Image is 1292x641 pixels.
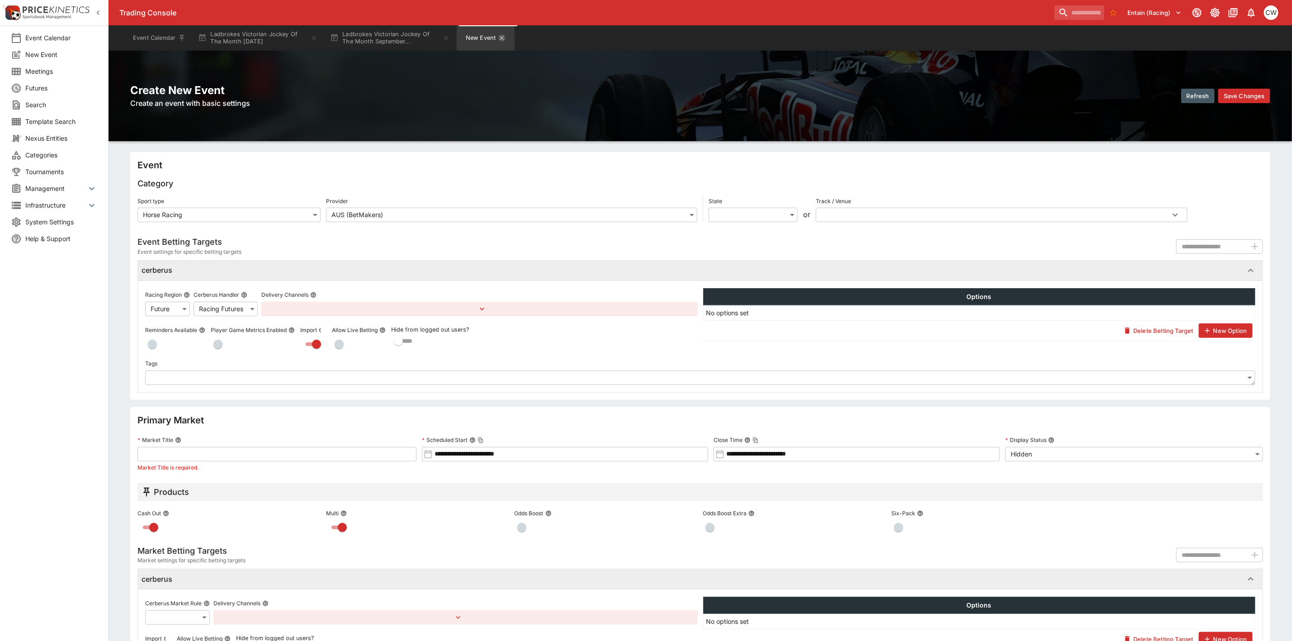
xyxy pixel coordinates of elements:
[137,556,246,565] span: Market settings for specific betting targets
[478,437,484,443] button: Copy To Clipboard
[175,437,181,443] button: Market Title
[1119,323,1198,338] button: Delete Betting Target
[803,209,810,220] div: or
[23,15,71,19] img: Sportsbook Management
[145,302,190,316] div: Future
[326,509,339,517] p: Multi
[891,509,915,517] p: Six-Pack
[1106,5,1121,20] button: No Bookmarks
[300,326,317,334] p: Import
[1199,323,1253,338] button: New Option
[261,291,308,299] p: Delivery Channels
[326,194,698,208] label: Provider
[752,437,759,443] button: Copy To Clipboard
[332,326,378,334] p: Allow Live Betting
[1218,89,1270,103] button: Save Changes
[1055,5,1104,20] input: search
[1261,3,1281,23] button: Christopher Winter
[391,326,698,334] p: Hide from logged out users?
[119,8,1051,18] div: Trading Console
[1122,5,1187,20] button: Select Tenant
[25,184,86,193] span: Management
[319,327,325,333] button: Import
[25,200,86,210] span: Infrastructure
[703,509,747,517] p: Odds Boost Extra
[25,234,97,243] span: Help & Support
[703,614,1255,629] td: No options set
[130,83,698,97] h2: Create New Event
[25,150,97,160] span: Categories
[137,194,321,208] label: Sport type
[744,437,751,443] button: Close TimeCopy To Clipboard
[1167,207,1183,223] button: Open
[545,510,552,517] button: Odds Boost
[709,194,797,208] label: State
[137,436,173,444] p: Market Title
[714,436,743,444] p: Close Time
[137,509,161,517] p: Cash Out
[199,327,205,333] button: Reminders Available
[1189,5,1205,21] button: Connected to PK
[23,6,90,13] img: PriceKinetics
[128,25,191,51] button: Event Calendar
[457,25,515,51] button: New Event
[1243,5,1259,21] button: Notifications
[193,25,323,51] button: Ladbrokes Victorian Jockey Of The Month [DATE]
[137,178,173,189] h5: Category
[469,437,476,443] button: Scheduled StartCopy To Clipboard
[25,50,97,59] span: New Event
[137,414,204,426] h4: Primary Market
[703,597,1255,614] th: Options
[310,292,317,298] button: Delivery Channels
[25,100,97,109] span: Search
[145,326,197,334] p: Reminders Available
[25,167,97,176] span: Tournaments
[241,292,247,298] button: Cerberus Handler
[25,133,97,143] span: Nexus Entities
[326,208,698,222] div: AUS (BetMakers)
[1225,5,1241,21] button: Documentation
[25,83,97,93] span: Futures
[1181,89,1215,103] button: Refresh
[289,327,295,333] button: Player Game Metrics Enabled
[194,291,239,299] p: Cerberus Handler
[25,117,97,126] span: Template Search
[137,237,241,247] h5: Event Betting Targets
[917,510,923,517] button: Six-Pack
[816,194,1188,208] label: Track / Venue
[137,208,321,222] div: Horse Racing
[748,510,755,517] button: Odds Boost Extra
[145,291,182,299] p: Racing Region
[194,302,258,316] div: Racing Futures
[142,575,172,584] h6: cerberus
[137,464,199,471] span: Market Title is required.
[1005,447,1263,461] div: Hidden
[1048,437,1055,443] button: Display Status
[137,159,162,171] h4: Event
[25,66,97,76] span: Meetings
[130,98,698,109] h6: Create an event with basic settings
[1005,436,1046,444] p: Display Status
[142,266,172,275] h6: cerberus
[25,33,97,43] span: Event Calendar
[515,509,544,517] p: Odds Boost
[145,599,202,607] p: Cerberus Market Rule
[703,288,1255,305] th: Options
[25,217,97,227] span: System Settings
[703,305,1255,320] td: No options set
[213,599,260,607] p: Delivery Channels
[422,436,468,444] p: Scheduled Start
[163,510,169,517] button: Cash Out
[204,600,210,607] button: Cerberus Market Rule
[154,487,189,497] h5: Products
[341,510,347,517] button: Multi
[1207,5,1223,21] button: Toggle light/dark mode
[379,327,386,333] button: Allow Live Betting
[184,292,190,298] button: Racing Region
[262,600,269,607] button: Delivery Channels
[211,326,287,334] p: Player Game Metrics Enabled
[1264,5,1278,20] div: Christopher Winter
[325,25,455,51] button: Ladbrokes Victorian Jockey Of The Month September...
[137,546,246,556] h5: Market Betting Targets
[3,4,21,22] img: PriceKinetics Logo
